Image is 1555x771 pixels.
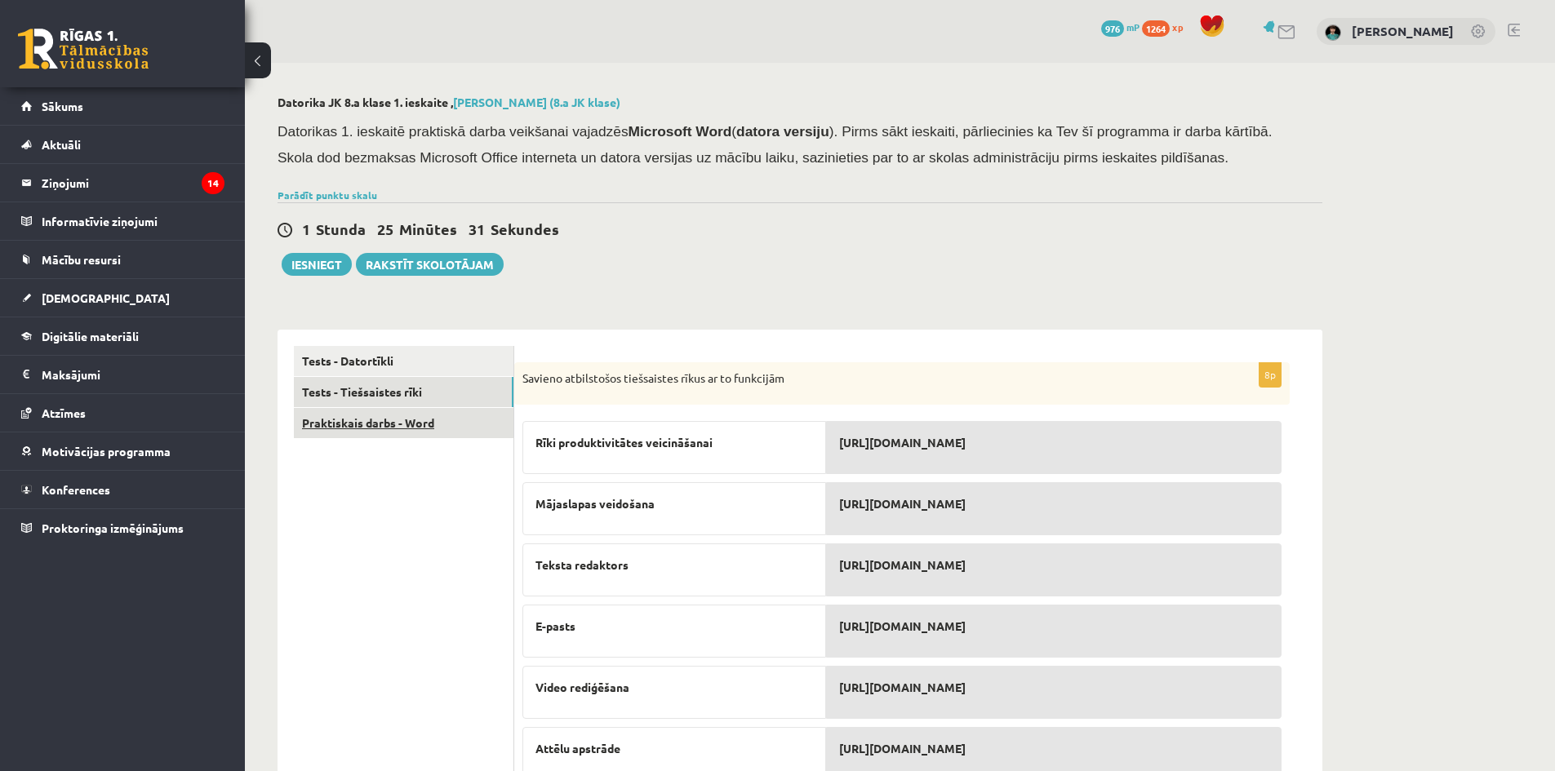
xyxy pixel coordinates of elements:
span: Rīki produktivitātes veicināšanai [535,434,713,451]
a: [PERSON_NAME] (8.a JK klase) [453,95,620,109]
legend: Informatīvie ziņojumi [42,202,224,240]
span: xp [1172,20,1183,33]
a: Parādīt punktu skalu [278,188,377,202]
span: Proktoringa izmēģinājums [42,521,184,535]
span: Sākums [42,99,83,113]
a: Sākums [21,87,224,125]
span: Attēlu apstrāde [535,740,620,757]
a: Aktuāli [21,126,224,163]
a: Tests - Datortīkli [294,346,513,376]
span: 25 [377,219,393,238]
span: [URL][DOMAIN_NAME] [839,618,966,635]
a: Rīgas 1. Tālmācības vidusskola [18,29,149,69]
a: Mācību resursi [21,241,224,278]
b: Microsoft Word [629,123,732,140]
span: 31 [469,219,485,238]
span: Atzīmes [42,405,86,420]
span: 1 [302,219,310,238]
b: datora versiju [736,123,829,140]
a: [DEMOGRAPHIC_DATA] [21,279,224,317]
span: Video rediģēšana [535,679,629,696]
a: Motivācijas programma [21,432,224,470]
a: [PERSON_NAME] [1352,23,1454,39]
span: 1264 [1142,20,1170,37]
a: 976 mP [1101,20,1140,33]
img: Jaroslavs Vasiļjevs [1325,24,1341,41]
a: Informatīvie ziņojumi [21,202,224,240]
h2: Datorika JK 8.a klase 1. ieskaite , [278,95,1322,109]
a: Praktiskais darbs - Word [294,408,513,438]
span: mP [1126,20,1140,33]
span: [URL][DOMAIN_NAME] [839,740,966,757]
a: Atzīmes [21,394,224,432]
span: Motivācijas programma [42,444,171,459]
p: 8p [1259,361,1282,388]
span: Teksta redaktors [535,556,629,574]
span: [URL][DOMAIN_NAME] [839,556,966,574]
span: Sekundes [491,219,559,238]
span: [URL][DOMAIN_NAME] [839,495,966,512]
span: Mācību resursi [42,252,121,267]
span: [DEMOGRAPHIC_DATA] [42,290,170,305]
span: [URL][DOMAIN_NAME] [839,434,966,451]
span: Konferences [42,482,110,497]
button: Iesniegt [282,253,352,276]
a: Ziņojumi14 [21,164,224,202]
a: 1264 xp [1142,20,1191,33]
p: Savieno atbilstošos tiešsaistes rīkus ar to funkcijām [522,370,1200,387]
span: 976 [1101,20,1124,37]
a: Konferences [21,471,224,508]
span: Aktuāli [42,137,81,152]
a: Proktoringa izmēģinājums [21,509,224,547]
i: 14 [202,172,224,194]
a: Digitālie materiāli [21,317,224,355]
span: Minūtes [399,219,457,238]
span: [URL][DOMAIN_NAME] [839,679,966,696]
span: Skola dod bezmaksas Microsoft Office interneta un datora versijas uz mācību laiku, sazinieties pa... [278,149,1228,166]
span: E-pasts [535,618,575,635]
legend: Ziņojumi [42,164,224,202]
legend: Maksājumi [42,356,224,393]
a: Rakstīt skolotājam [356,253,504,276]
a: Tests - Tiešsaistes rīki [294,377,513,407]
span: Digitālie materiāli [42,329,139,343]
span: Mājaslapas veidošana [535,495,655,512]
span: Datorikas 1. ieskaitē praktiskā darba veikšanai vajadzēs ( ). Pirms sākt ieskaiti, pārliecinies k... [278,123,1273,140]
a: Maksājumi [21,356,224,393]
span: Stunda [316,219,366,238]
